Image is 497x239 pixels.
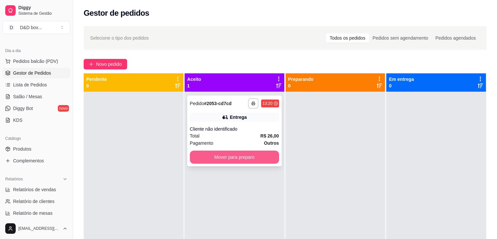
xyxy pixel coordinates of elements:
[369,33,432,43] div: Pedidos sem agendamento
[13,82,47,88] span: Lista de Pedidos
[3,115,70,125] a: KDS
[86,76,107,83] p: Pendente
[3,208,70,218] a: Relatório de mesas
[13,198,55,205] span: Relatório de clientes
[389,83,414,89] p: 0
[13,93,42,100] span: Salão / Mesas
[86,83,107,89] p: 0
[13,70,51,76] span: Gestor de Pedidos
[204,101,231,106] strong: # 2053-cd7cd
[190,101,204,106] span: Pedido
[3,144,70,154] a: Produtos
[3,56,70,66] button: Pedidos balcão (PDV)
[262,101,272,106] div: 13:20
[3,196,70,207] a: Relatório de clientes
[89,62,93,66] span: plus
[3,184,70,195] a: Relatórios de vendas
[18,226,60,231] span: [EMAIL_ADDRESS][DOMAIN_NAME]
[8,24,15,31] span: D
[13,58,58,64] span: Pedidos balcão (PDV)
[3,221,70,236] button: [EMAIL_ADDRESS][DOMAIN_NAME]
[84,8,149,18] h2: Gestor de pedidos
[264,140,279,146] strong: Outros
[326,33,369,43] div: Todos os pedidos
[288,76,314,83] p: Preparando
[5,176,23,182] span: Relatórios
[3,91,70,102] a: Salão / Mesas
[3,103,70,114] a: Diggy Botnovo
[96,61,122,68] span: Novo pedido
[187,83,201,89] p: 1
[190,132,200,139] span: Total
[13,146,31,152] span: Produtos
[190,126,279,132] div: Cliente não identificado
[190,151,279,164] button: Mover para preparo
[3,21,70,34] button: Select a team
[3,133,70,144] div: Catálogo
[3,46,70,56] div: Dia a dia
[18,5,68,11] span: Diggy
[13,186,56,193] span: Relatórios de vendas
[187,76,201,83] p: Aceito
[288,83,314,89] p: 0
[13,157,44,164] span: Complementos
[190,139,213,147] span: Pagamento
[84,59,127,69] button: Novo pedido
[20,24,42,31] div: D&D box ...
[389,76,414,83] p: Em entrega
[3,3,70,18] a: DiggySistema de Gestão
[18,11,68,16] span: Sistema de Gestão
[13,117,23,123] span: KDS
[13,105,33,112] span: Diggy Bot
[230,114,247,120] div: Entrega
[260,133,279,138] strong: R$ 26,00
[13,210,53,216] span: Relatório de mesas
[3,80,70,90] a: Lista de Pedidos
[90,34,149,42] span: Selecione o tipo dos pedidos
[432,33,479,43] div: Pedidos agendados
[3,156,70,166] a: Complementos
[3,68,70,78] a: Gestor de Pedidos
